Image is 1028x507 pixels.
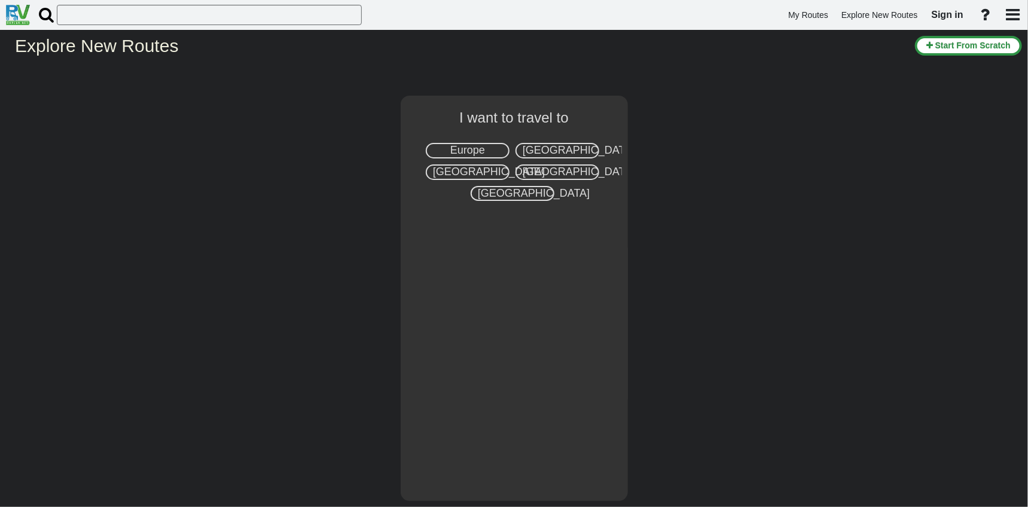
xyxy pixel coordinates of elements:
[426,164,510,180] div: [GEOGRAPHIC_DATA]
[836,4,923,27] a: Explore New Routes
[15,36,906,56] h2: Explore New Routes
[515,164,599,180] div: [GEOGRAPHIC_DATA]
[450,144,485,156] span: Europe
[523,144,635,156] span: [GEOGRAPHIC_DATA]
[433,166,545,178] span: [GEOGRAPHIC_DATA]
[6,5,30,25] img: RvPlanetLogo.png
[788,10,828,20] span: My Routes
[515,143,599,158] div: [GEOGRAPHIC_DATA]
[915,36,1022,56] button: Start From Scratch
[459,109,569,126] span: I want to travel to
[783,4,834,27] a: My Routes
[932,10,963,20] span: Sign in
[478,187,590,199] span: [GEOGRAPHIC_DATA]
[426,143,510,158] div: Europe
[935,41,1011,50] span: Start From Scratch
[926,2,969,28] a: Sign in
[841,10,918,20] span: Explore New Routes
[523,166,635,178] span: [GEOGRAPHIC_DATA]
[471,186,554,201] div: [GEOGRAPHIC_DATA]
